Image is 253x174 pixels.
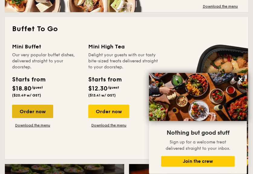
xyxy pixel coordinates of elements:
[88,93,116,97] span: ($13.41 w/ GST)
[88,123,129,128] a: Download the menu
[12,52,81,70] div: Our very popular buffet dishes, delivered straight to your doorstep.
[88,75,121,84] div: Starts from
[200,4,241,9] a: Download the menu
[236,74,245,84] button: Close
[12,105,53,118] div: Order now
[12,75,44,84] div: Starts from
[88,52,159,70] div: Delight your guests with our tasty bite-sized treats delivered straight to your doorstep.
[166,140,230,151] span: Sign up for a welcome treat delivered straight to your inbox.
[31,85,43,90] span: /guest
[12,42,81,51] div: Mini Buffet
[88,85,108,92] span: $12.30
[12,24,241,34] h2: Buffet To Go
[88,42,159,51] div: Mini High Tea
[161,156,235,167] button: Join the crew
[167,129,229,136] span: Nothing but good stuff
[12,85,31,92] span: $18.80
[88,105,129,118] div: Order now
[12,93,41,97] span: ($20.49 w/ GST)
[12,123,53,128] a: Download the menu
[108,85,119,90] span: /guest
[149,73,247,121] img: DSC07876-Edit02-Large.jpeg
